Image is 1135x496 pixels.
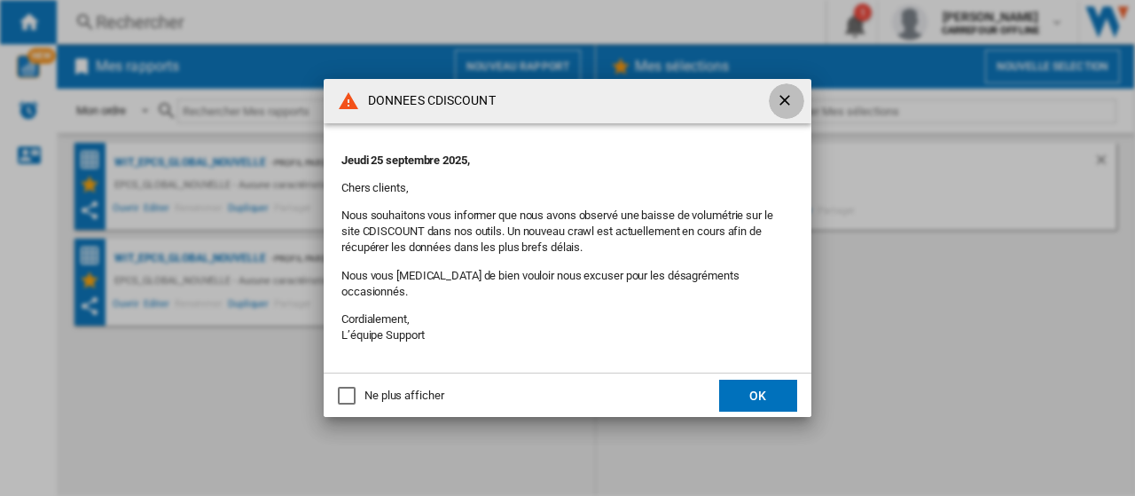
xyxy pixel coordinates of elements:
p: Nous souhaitons vous informer que nous avons observé une baisse de volumétrie sur le site CDISCOU... [341,208,794,256]
button: getI18NText('BUTTONS.CLOSE_DIALOG') [769,83,804,119]
button: OK [719,380,797,412]
p: Cordialement, L’équipe Support [341,311,794,343]
h4: DONNEES CDISCOUNT [359,92,496,110]
p: Chers clients, [341,180,794,196]
strong: Jeudi 25 septembre 2025, [341,154,470,167]
p: Nous vous [MEDICAL_DATA] de bien vouloir nous excuser pour les désagréments occasionnés. [341,268,794,300]
ng-md-icon: getI18NText('BUTTONS.CLOSE_DIALOG') [776,91,797,113]
div: Ne plus afficher [364,388,443,404]
md-checkbox: Ne plus afficher [338,388,443,405]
